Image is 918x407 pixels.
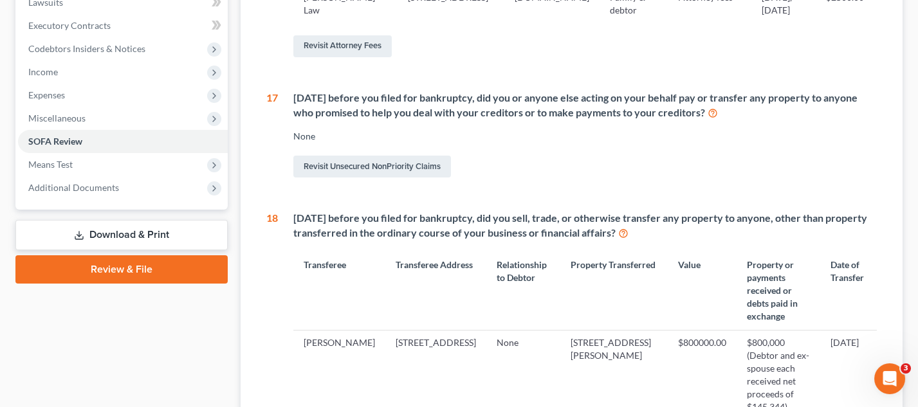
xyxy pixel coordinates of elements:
span: Expenses [28,89,65,100]
th: Date of Transfer [820,251,877,330]
a: Review & File [15,255,228,284]
a: Executory Contracts [18,14,228,37]
span: 3 [901,363,911,374]
span: Codebtors Insiders & Notices [28,43,145,54]
div: [DATE] before you filed for bankruptcy, did you sell, trade, or otherwise transfer any property t... [293,211,877,240]
div: 17 [266,91,278,181]
a: Revisit Attorney Fees [293,35,392,57]
th: Value [668,251,737,330]
span: SOFA Review [28,136,82,147]
span: Executory Contracts [28,20,111,31]
th: Transferee Address [385,251,486,330]
span: Income [28,66,58,77]
th: Relationship to Debtor [486,251,561,330]
a: Revisit Unsecured NonPriority Claims [293,156,451,177]
div: [DATE] before you filed for bankruptcy, did you or anyone else acting on your behalf pay or trans... [293,91,877,120]
a: Download & Print [15,220,228,250]
a: SOFA Review [18,130,228,153]
th: Transferee [293,251,385,330]
div: None [293,130,877,143]
iframe: Intercom live chat [874,363,905,394]
th: Property or payments received or debts paid in exchange [737,251,820,330]
span: Miscellaneous [28,113,86,123]
th: Property Transferred [560,251,668,330]
span: Means Test [28,159,73,170]
span: Additional Documents [28,182,119,193]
